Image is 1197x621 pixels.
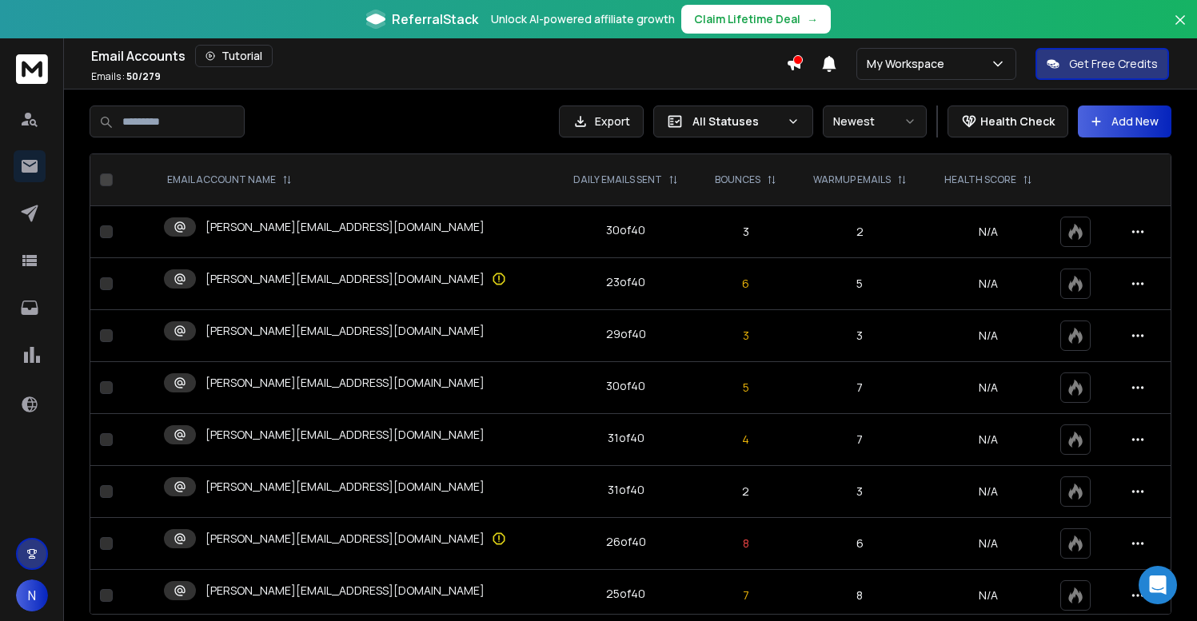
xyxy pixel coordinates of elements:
p: [PERSON_NAME][EMAIL_ADDRESS][DOMAIN_NAME] [205,427,485,443]
div: Open Intercom Messenger [1139,566,1177,604]
div: Email Accounts [91,45,786,67]
td: 3 [794,310,925,362]
div: 29 of 40 [606,326,646,342]
p: N/A [935,484,1041,500]
p: 2 [708,484,784,500]
p: [PERSON_NAME][EMAIL_ADDRESS][DOMAIN_NAME] [205,323,485,339]
p: N/A [935,587,1041,603]
p: 3 [708,224,784,240]
div: 31 of 40 [608,430,644,446]
p: N/A [935,276,1041,292]
p: My Workspace [867,56,951,72]
p: [PERSON_NAME][EMAIL_ADDRESS][DOMAIN_NAME] [205,479,485,495]
div: 23 of 40 [606,274,645,290]
p: Get Free Credits [1069,56,1158,72]
p: All Statuses [692,113,780,129]
div: EMAIL ACCOUNT NAME [167,173,292,186]
td: 2 [794,206,925,258]
div: 30 of 40 [606,378,645,394]
button: N [16,579,48,611]
p: N/A [935,224,1041,240]
td: 3 [794,466,925,518]
span: ReferralStack [392,10,478,29]
p: [PERSON_NAME][EMAIL_ADDRESS][DOMAIN_NAME] [205,271,485,287]
td: 7 [794,362,925,414]
p: Health Check [980,113,1055,129]
p: Unlock AI-powered affiliate growth [491,11,675,27]
p: BOUNCES [715,173,760,186]
p: 7 [708,587,784,603]
td: 5 [794,258,925,310]
button: Close banner [1170,10,1191,48]
p: DAILY EMAILS SENT [573,173,662,186]
button: Tutorial [195,45,273,67]
p: 8 [708,535,784,551]
p: WARMUP EMAILS [813,173,891,186]
p: 3 [708,328,784,344]
p: HEALTH SCORE [944,173,1016,186]
p: 4 [708,432,784,448]
p: 6 [708,276,784,292]
p: N/A [935,328,1041,344]
span: 50 / 279 [126,70,161,83]
button: Add New [1078,105,1171,137]
p: Emails : [91,70,161,83]
button: Claim Lifetime Deal→ [681,5,831,34]
div: 31 of 40 [608,482,644,498]
p: 5 [708,380,784,396]
td: 6 [794,518,925,570]
p: [PERSON_NAME][EMAIL_ADDRESS][DOMAIN_NAME] [205,375,485,391]
button: Export [559,105,644,137]
td: 7 [794,414,925,466]
button: Health Check [948,105,1068,137]
span: → [807,11,818,27]
button: Get Free Credits [1035,48,1169,80]
p: N/A [935,380,1041,396]
button: Newest [823,105,927,137]
div: 26 of 40 [606,534,646,550]
p: [PERSON_NAME][EMAIL_ADDRESS][DOMAIN_NAME] [205,583,485,599]
div: 25 of 40 [606,586,645,602]
div: 30 of 40 [606,222,645,238]
p: [PERSON_NAME][EMAIL_ADDRESS][DOMAIN_NAME] [205,219,485,235]
p: [PERSON_NAME][EMAIL_ADDRESS][DOMAIN_NAME] [205,531,485,547]
p: N/A [935,432,1041,448]
p: N/A [935,535,1041,551]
